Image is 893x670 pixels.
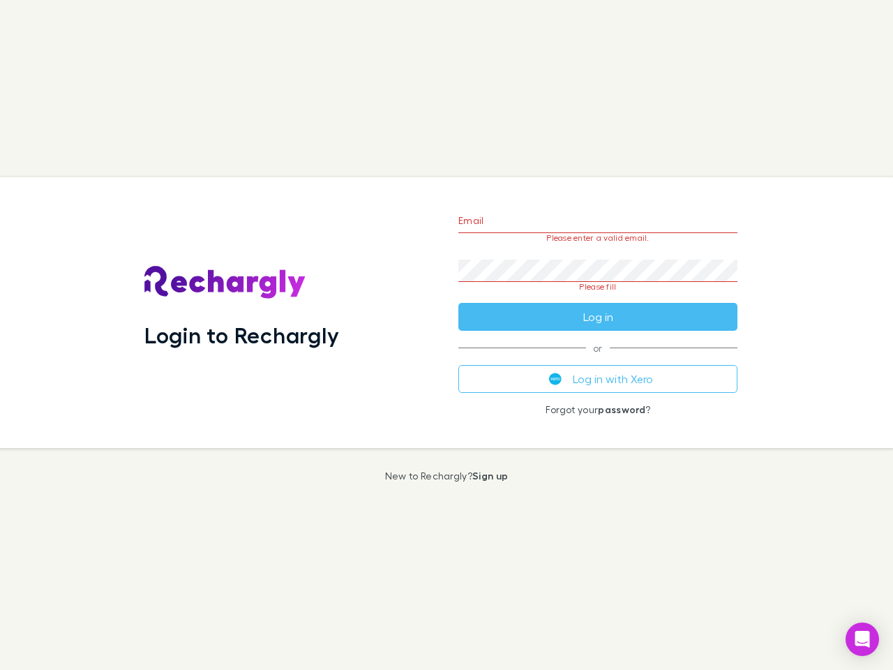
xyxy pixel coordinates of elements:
p: Please enter a valid email. [458,233,737,243]
p: Please fill [458,282,737,292]
a: password [598,403,645,415]
button: Log in with Xero [458,365,737,393]
h1: Login to Rechargly [144,322,339,348]
img: Rechargly's Logo [144,266,306,299]
button: Log in [458,303,737,331]
div: Open Intercom Messenger [846,623,879,656]
img: Xero's logo [549,373,562,385]
p: New to Rechargly? [385,470,509,482]
a: Sign up [472,470,508,482]
p: Forgot your ? [458,404,737,415]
